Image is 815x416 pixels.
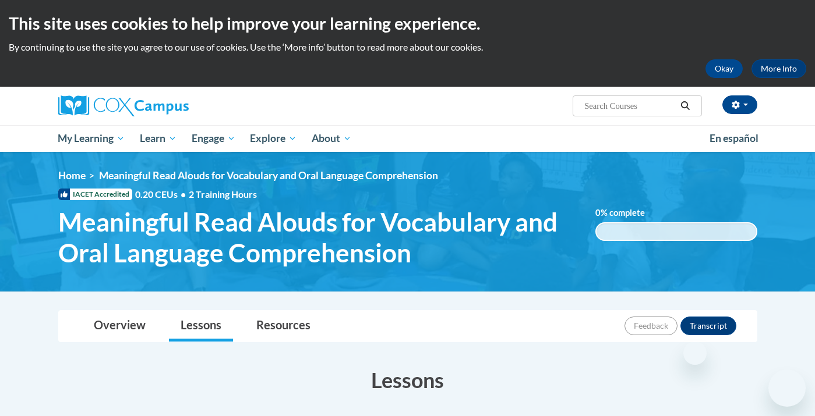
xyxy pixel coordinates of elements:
a: Cox Campus [58,95,280,116]
label: % complete [595,207,662,219]
a: About [304,125,359,152]
div: Main menu [41,125,775,152]
span: About [312,131,351,145]
span: 2 Training Hours [189,189,257,200]
p: By continuing to use the site you agree to our use of cookies. Use the ‘More info’ button to read... [9,41,806,54]
a: En español [702,126,766,151]
span: Engage [192,131,235,145]
a: Overview [82,311,157,342]
iframe: Button to launch messaging window [768,369,806,407]
span: En español [710,132,758,144]
span: 0 [595,208,601,218]
button: Search [676,99,694,113]
h3: Lessons [58,365,757,394]
button: Account Settings [722,95,757,114]
a: Home [58,169,86,182]
a: Resources [245,311,322,342]
button: Feedback [625,317,678,335]
span: Learn [140,131,177,145]
span: Meaningful Read Alouds for Vocabulary and Oral Language Comprehension [58,207,578,268]
span: My Learning [58,131,125,145]
a: More Info [752,59,806,78]
a: Explore [242,125,304,152]
a: My Learning [51,125,133,152]
button: Okay [705,59,743,78]
button: Transcript [680,317,736,335]
a: Lessons [169,311,233,342]
span: IACET Accredited [58,189,132,200]
span: 0.20 CEUs [135,188,189,201]
iframe: Close message [683,342,707,365]
span: Explore [250,131,297,145]
a: Learn [132,125,184,152]
img: Cox Campus [58,95,189,116]
span: • [181,189,186,200]
span: Meaningful Read Alouds for Vocabulary and Oral Language Comprehension [99,169,438,182]
h2: This site uses cookies to help improve your learning experience. [9,12,806,35]
input: Search Courses [583,99,676,113]
a: Engage [184,125,243,152]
